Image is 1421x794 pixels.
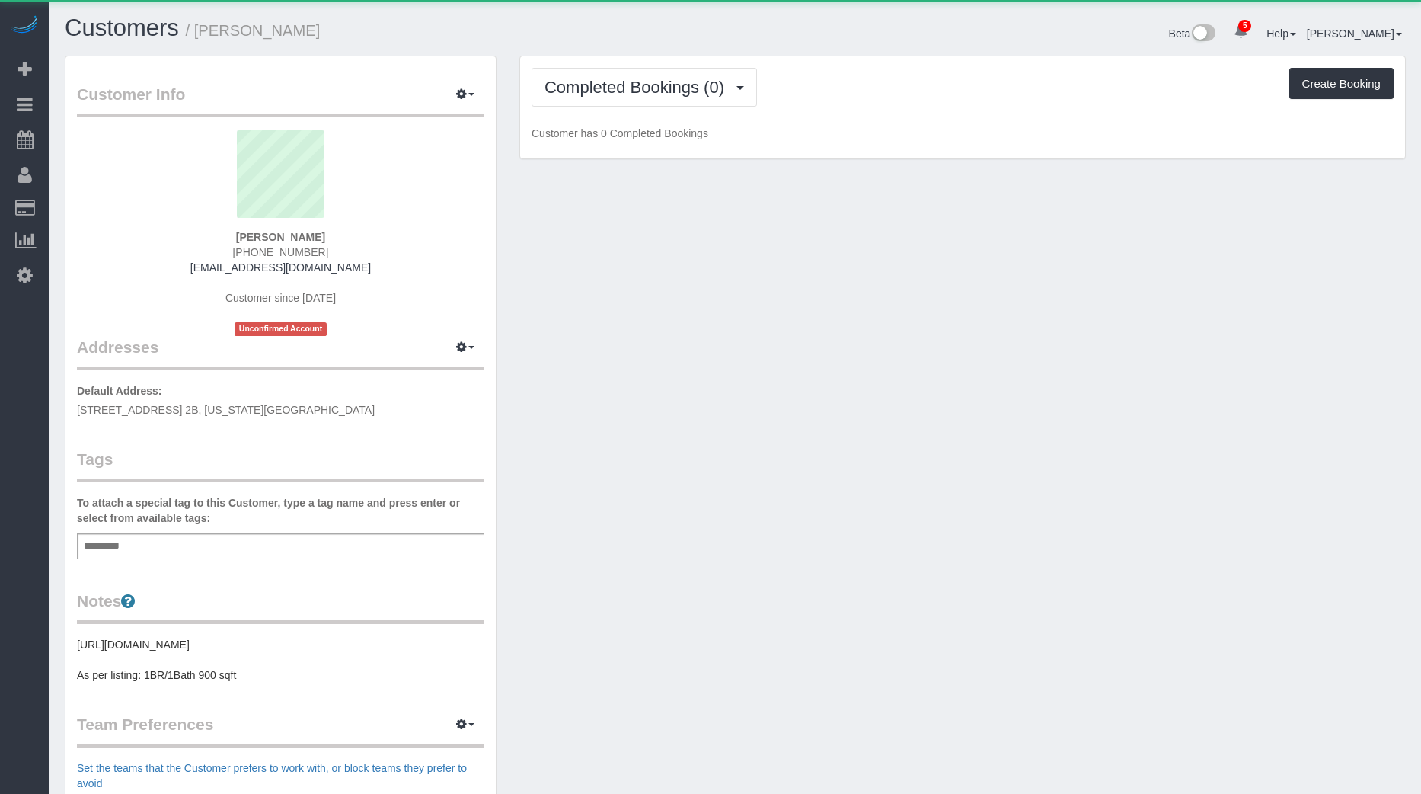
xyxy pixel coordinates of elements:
[65,14,179,41] a: Customers
[225,292,336,304] span: Customer since [DATE]
[235,322,327,335] span: Unconfirmed Account
[232,246,328,258] span: [PHONE_NUMBER]
[186,22,321,39] small: / [PERSON_NAME]
[1238,20,1251,32] span: 5
[544,78,732,97] span: Completed Bookings (0)
[77,762,467,789] a: Set the teams that the Customer prefers to work with, or block teams they prefer to avoid
[77,637,484,683] pre: [URL][DOMAIN_NAME] As per listing: 1BR/1Bath 900 sqft
[77,404,375,416] span: [STREET_ADDRESS] 2B, [US_STATE][GEOGRAPHIC_DATA]
[1169,27,1216,40] a: Beta
[77,448,484,482] legend: Tags
[1190,24,1215,44] img: New interface
[1307,27,1402,40] a: [PERSON_NAME]
[1289,68,1394,100] button: Create Booking
[77,590,484,624] legend: Notes
[532,68,757,107] button: Completed Bookings (0)
[77,713,484,748] legend: Team Preferences
[190,261,371,274] a: [EMAIL_ADDRESS][DOMAIN_NAME]
[77,495,484,526] label: To attach a special tag to this Customer, type a tag name and press enter or select from availabl...
[532,126,1394,141] p: Customer has 0 Completed Bookings
[1266,27,1296,40] a: Help
[77,383,162,399] label: Default Address:
[9,15,40,37] img: Automaid Logo
[77,83,484,117] legend: Customer Info
[1226,15,1256,49] a: 5
[236,231,325,243] strong: [PERSON_NAME]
